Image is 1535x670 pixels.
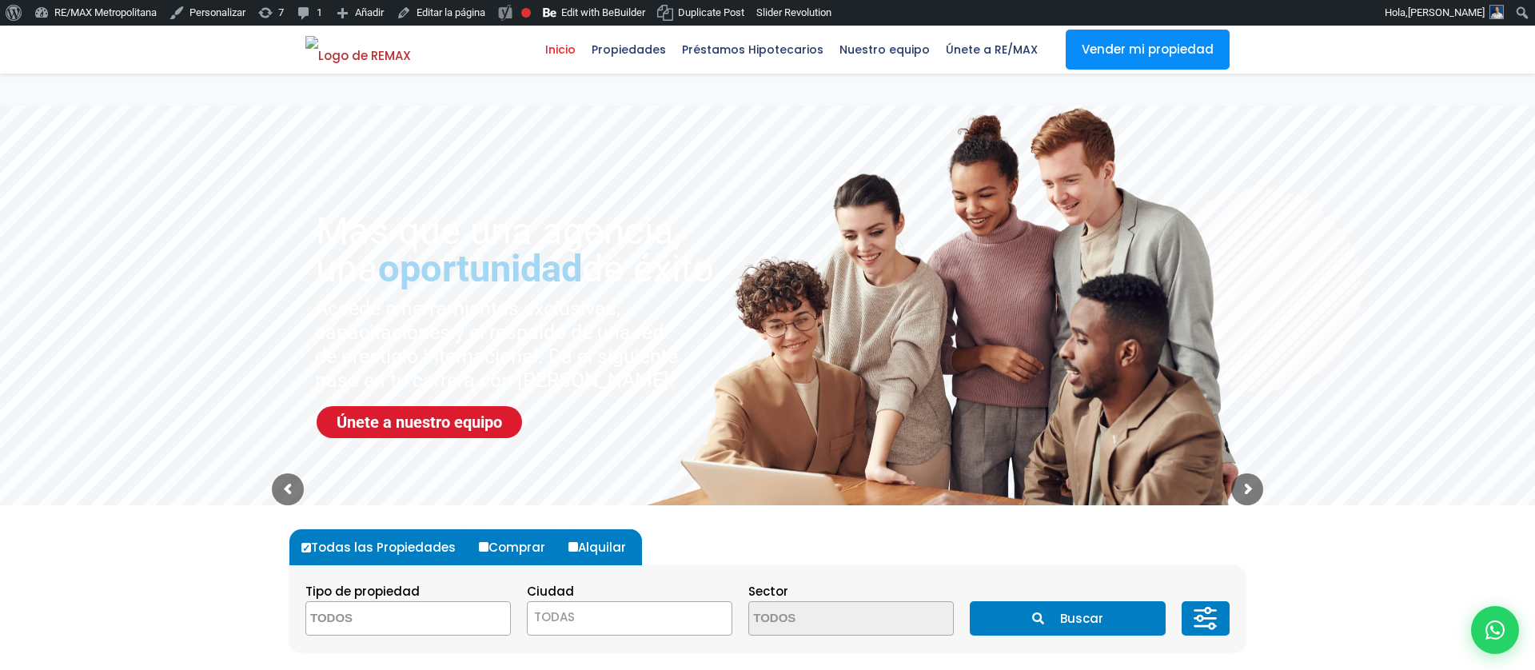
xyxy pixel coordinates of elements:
span: Inicio [537,38,584,62]
input: Alquilar [568,542,578,552]
div: Focus keyphrase not set [521,8,531,18]
span: Nuestro equipo [831,38,938,62]
a: Préstamos Hipotecarios [674,26,831,74]
span: Únete a RE/MAX [938,38,1046,62]
span: Sector [748,583,788,600]
span: Tipo de propiedad [305,583,420,600]
sr7-txt: Accede a herramientas exclusivas, capacitaciones y el respaldo de una red de prestigio internacio... [315,297,682,393]
label: Alquilar [564,529,642,565]
span: TODAS [534,608,575,625]
a: Únete a RE/MAX [938,26,1046,74]
span: Ciudad [527,583,574,600]
span: Slider Revolution [756,6,831,18]
span: [PERSON_NAME] [1408,6,1485,18]
span: Propiedades [584,38,674,62]
a: Inicio [537,26,584,74]
input: Comprar [479,542,488,552]
input: Todas las Propiedades [301,543,311,552]
span: TODAS [528,606,732,628]
label: Comprar [475,529,561,565]
a: Únete a nuestro equipo [317,406,522,438]
span: TODAS [527,601,732,636]
sr7-txt: Más que una agencia, una de éxito [316,212,743,287]
a: Vender mi propiedad [1066,30,1230,70]
button: Buscar [970,601,1165,636]
textarea: Search [749,602,904,636]
a: RE/MAX Metropolitana [305,26,411,74]
span: oportunidad [378,246,582,290]
img: Logo de REMAX [305,36,411,64]
span: Préstamos Hipotecarios [674,38,831,62]
a: Nuestro equipo [831,26,938,74]
label: Todas las Propiedades [297,529,472,565]
textarea: Search [306,602,461,636]
a: Propiedades [584,26,674,74]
